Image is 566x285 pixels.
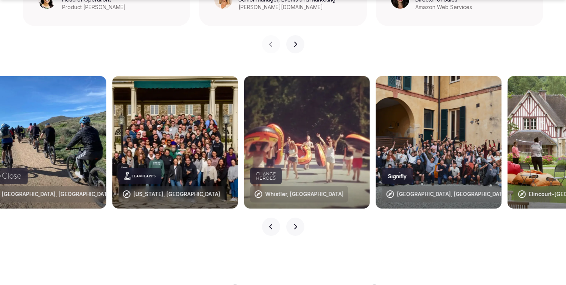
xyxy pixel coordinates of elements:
img: New York, USA [112,76,238,209]
div: Amazon Web Services [415,3,472,11]
img: Whistler, Canada [244,76,370,209]
div: [GEOGRAPHIC_DATA], [GEOGRAPHIC_DATA] [397,190,508,198]
div: Product [PERSON_NAME] [62,3,126,11]
div: [US_STATE], [GEOGRAPHIC_DATA] [134,190,220,198]
div: [PERSON_NAME][DOMAIN_NAME] [239,3,335,11]
div: Whistler, [GEOGRAPHIC_DATA] [265,190,344,198]
img: Alentejo, Portugal [376,76,502,209]
svg: LeagueApps company logo [125,172,156,180]
div: [GEOGRAPHIC_DATA], [GEOGRAPHIC_DATA] [2,190,112,198]
svg: Signify company logo [388,172,407,180]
